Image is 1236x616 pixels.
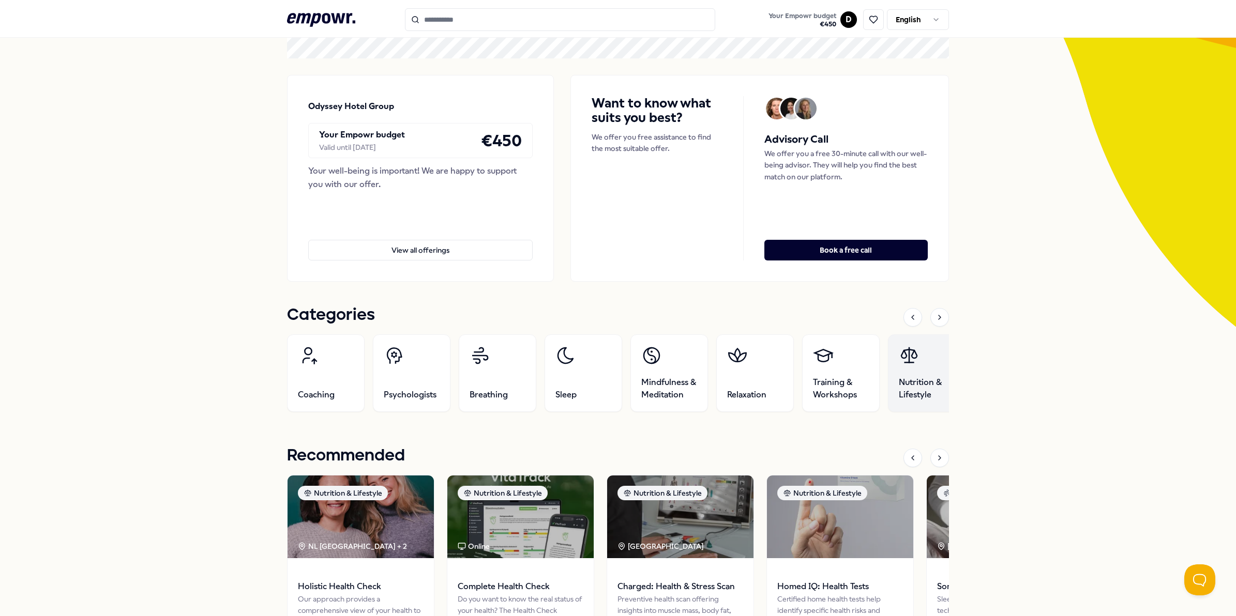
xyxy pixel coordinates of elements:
[777,580,903,593] span: Homed IQ: Health Tests
[319,142,405,153] div: Valid until [DATE]
[813,376,869,401] span: Training & Workshops
[937,580,1063,593] span: Somnox 2: Breathe & Sleep Robot
[458,541,490,552] div: Online
[899,376,955,401] span: Nutrition & Lifestyle
[641,376,697,401] span: Mindfulness & Meditation
[592,96,722,125] h4: Want to know what suits you best?
[545,334,622,412] a: Sleep
[319,128,405,142] p: Your Empowr budget
[768,12,836,20] span: Your Empowr budget
[766,10,838,30] button: Your Empowr budget€450
[764,148,928,182] p: We offer you a free 30-minute call with our well-being advisor. They will help you find the best ...
[716,334,794,412] a: Relaxation
[287,443,405,469] h1: Recommended
[927,475,1073,558] img: package image
[766,98,788,119] img: Avatar
[298,580,424,593] span: Holistic Health Check
[764,131,928,148] h5: Advisory Call
[308,164,533,191] div: Your well-being is important! We are happy to support you with our offer.
[630,334,708,412] a: Mindfulness & Meditation
[764,240,928,260] button: Book a free call
[308,240,533,260] button: View all offerings
[607,475,753,558] img: package image
[308,223,533,260] a: View all offerings
[298,389,335,401] span: Coaching
[780,98,802,119] img: Avatar
[288,475,434,558] img: package image
[768,20,836,28] span: € 450
[764,9,840,30] a: Your Empowr budget€450
[459,334,536,412] a: Breathing
[384,389,436,401] span: Psychologists
[287,302,375,328] h1: Categories
[888,334,966,412] a: Nutrition & Lifestyle
[795,98,817,119] img: Avatar
[767,475,913,558] img: package image
[298,541,407,552] div: NL [GEOGRAPHIC_DATA] + 2
[840,11,857,28] button: D
[617,486,707,500] div: Nutrition & Lifestyle
[405,8,715,31] input: Search for products, categories or subcategories
[937,486,992,500] div: Breathing
[470,389,508,401] span: Breathing
[1184,564,1215,595] iframe: Help Scout Beacon - Open
[458,580,583,593] span: Complete Health Check
[937,541,1035,552] div: [GEOGRAPHIC_DATA] + 3
[458,486,548,500] div: Nutrition & Lifestyle
[777,486,867,500] div: Nutrition & Lifestyle
[287,334,365,412] a: Coaching
[555,389,577,401] span: Sleep
[727,389,766,401] span: Relaxation
[373,334,450,412] a: Psychologists
[447,475,594,558] img: package image
[617,541,705,552] div: [GEOGRAPHIC_DATA]
[308,100,394,113] p: Odyssey Hotel Group
[617,580,743,593] span: Charged: Health & Stress Scan
[802,334,880,412] a: Training & Workshops
[592,131,722,155] p: We offer you free assistance to find the most suitable offer.
[481,128,522,153] h4: € 450
[298,486,388,500] div: Nutrition & Lifestyle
